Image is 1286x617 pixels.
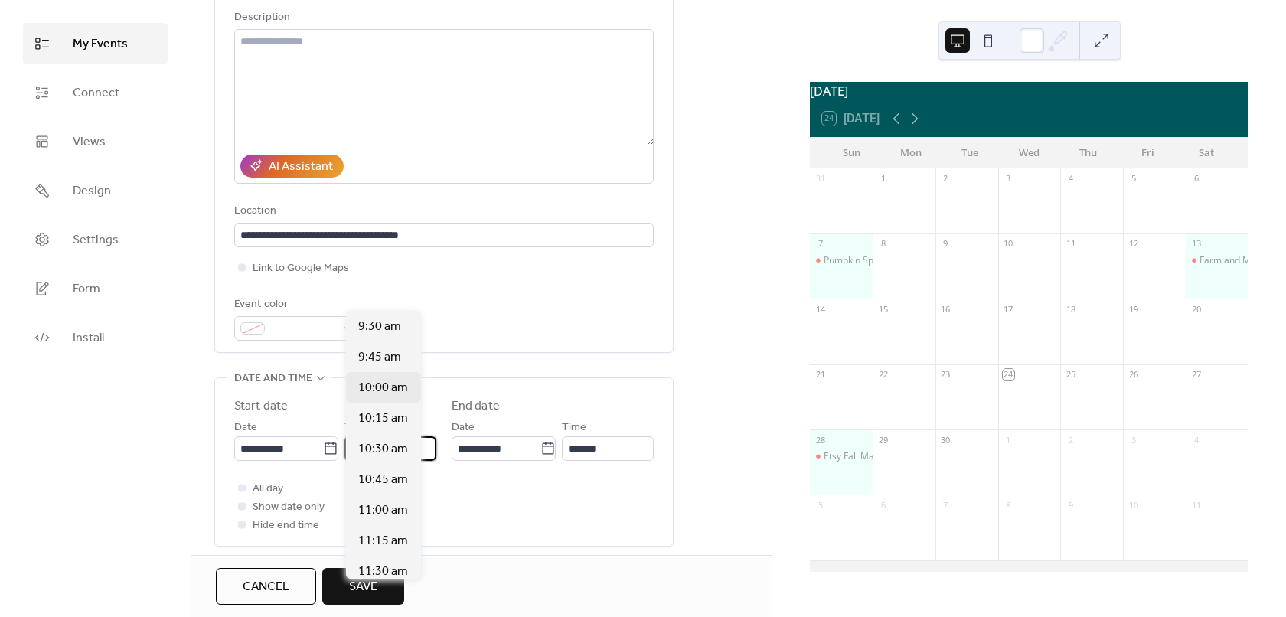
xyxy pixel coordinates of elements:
a: Install [23,317,168,358]
span: 10:30 am [358,440,408,459]
span: 11:30 am [358,563,408,581]
div: 19 [1128,303,1139,315]
div: 3 [1128,434,1139,446]
div: 9 [1065,499,1076,511]
span: Form [73,280,100,299]
span: 11:15 am [358,532,408,550]
span: Time [562,419,586,437]
div: [DATE] [810,82,1248,100]
div: Pumpkin Spice & Everything Nice Market [810,254,873,267]
div: 17 [1003,303,1014,315]
div: 1 [1003,434,1014,446]
div: 8 [1003,499,1014,511]
span: 10:45 am [358,471,408,489]
div: 9 [940,238,951,250]
div: 6 [877,499,889,511]
div: 30 [940,434,951,446]
div: Location [234,202,651,220]
div: 22 [877,369,889,380]
div: 18 [1065,303,1076,315]
div: Etsy Fall Market [810,450,873,463]
button: Cancel [216,568,316,605]
div: 4 [1065,173,1076,184]
div: Description [234,8,651,27]
div: 4 [1190,434,1202,446]
div: 31 [814,173,826,184]
span: Hide end time [253,517,319,535]
div: Sun [822,138,881,168]
span: Save [349,578,377,596]
div: 29 [877,434,889,446]
div: 21 [814,369,826,380]
div: 5 [814,499,826,511]
div: 8 [877,238,889,250]
div: Pumpkin Spice & Everything Nice Market [824,254,997,267]
a: Views [23,121,168,162]
div: 11 [1065,238,1076,250]
span: 10:15 am [358,410,408,428]
span: 11:00 am [358,501,408,520]
div: 13 [1190,238,1202,250]
div: 2 [940,173,951,184]
span: Settings [73,231,119,250]
div: 25 [1065,369,1076,380]
div: Tue [941,138,1000,168]
div: 1 [877,173,889,184]
span: Date [452,419,475,437]
div: 24 [1003,369,1014,380]
div: End date [452,397,500,416]
span: Link to Google Maps [253,260,349,278]
span: Date [234,419,257,437]
div: 7 [814,238,826,250]
div: Event color [234,295,357,314]
button: AI Assistant [240,155,344,178]
div: 12 [1128,238,1139,250]
span: 9:30 am [358,318,401,336]
div: Mon [881,138,940,168]
div: Start date [234,397,288,416]
div: Etsy Fall Market [824,450,891,463]
div: 2 [1065,434,1076,446]
span: Show date only [253,498,325,517]
div: Fri [1118,138,1177,168]
div: Wed [1000,138,1059,168]
div: 15 [877,303,889,315]
div: Sat [1177,138,1236,168]
a: My Events [23,23,168,64]
div: 6 [1190,173,1202,184]
span: Date and time [234,370,312,388]
div: 10 [1128,499,1139,511]
span: Install [73,329,104,348]
a: Form [23,268,168,309]
a: Connect [23,72,168,113]
span: 10:00 am [358,379,408,397]
span: My Events [73,35,128,54]
div: 27 [1190,369,1202,380]
div: 7 [940,499,951,511]
div: 10 [1003,238,1014,250]
div: 16 [940,303,951,315]
span: Cancel [243,578,289,596]
span: All day [253,480,283,498]
div: 26 [1128,369,1139,380]
span: Views [73,133,106,152]
div: 3 [1003,173,1014,184]
div: 28 [814,434,826,446]
span: Time [344,419,369,437]
a: Design [23,170,168,211]
button: Save [322,568,404,605]
div: Farm and Market Clarenville [1186,254,1248,267]
div: 14 [814,303,826,315]
span: Connect [73,84,119,103]
span: 9:45 am [358,348,401,367]
div: 23 [940,369,951,380]
div: AI Assistant [269,158,333,176]
a: Settings [23,219,168,260]
div: 5 [1128,173,1139,184]
div: Thu [1059,138,1118,168]
span: Design [73,182,111,201]
div: 20 [1190,303,1202,315]
div: 11 [1190,499,1202,511]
